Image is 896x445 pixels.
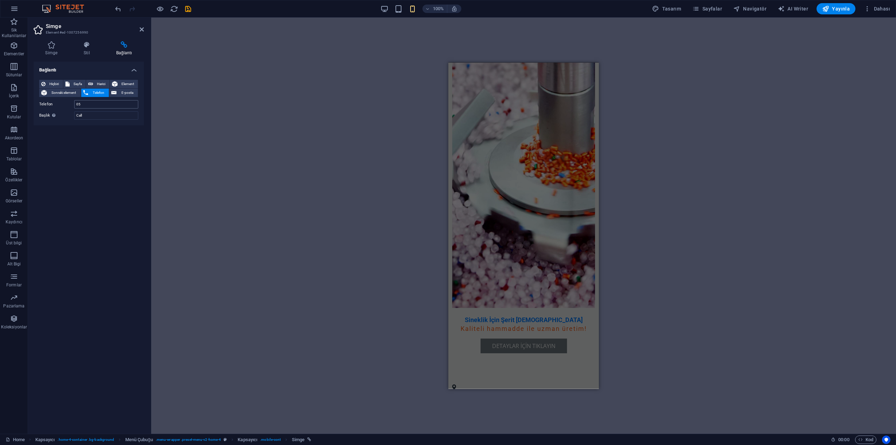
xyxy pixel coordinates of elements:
p: Kutular [7,114,21,120]
button: AI Writer [775,3,811,14]
span: Seçmek için tıkla. Düzenlemek için çift tıkla [125,436,153,444]
a: Seçimi iptal etmek için tıkla. Sayfaları açmak için çift tıkla [6,436,25,444]
span: Harici [95,80,107,88]
p: Pazarlama [3,303,24,309]
i: Bu element, özelleştirilebilir bir ön ayar [224,438,227,441]
p: Formlar [6,282,22,288]
i: Bu element bağlantılı [307,438,311,441]
button: Sayfalar [689,3,725,14]
i: Geri al: Bağlantıyı değiştir (Ctrl+Z) [114,5,122,13]
h4: Bağlantı [104,41,144,56]
button: Hiçbiri [39,80,63,88]
h6: 100% [433,5,444,13]
p: İçerik [9,93,19,99]
nav: breadcrumb [35,436,311,444]
i: Sayfayı yeniden yükleyin [170,5,178,13]
button: Ön izleme modundan çıkıp düzenlemeye devam etmek için buraya tıklayın [156,5,164,13]
button: save [184,5,192,13]
span: : [843,437,844,442]
span: Seçmek için tıkla. Düzenlemek için çift tıkla [292,436,304,444]
button: Dahası [861,3,893,14]
span: E-posta [119,89,136,97]
button: Telefon [81,89,109,97]
span: Sayfa [72,80,84,88]
span: . menu-wrapper .preset-menu-v2-home-4 [156,436,221,444]
button: 100% [422,5,447,13]
i: Yeniden boyutlandırmada yakınlaştırma düzeyini seçilen cihaza uyacak şekilde otomatik olarak ayarla. [451,6,457,12]
span: Telefon [90,89,107,97]
button: Tasarım [649,3,684,14]
span: Dahası [864,5,890,12]
span: . home-4-container .bg-background [57,436,114,444]
button: undo [114,5,122,13]
p: Akordeon [5,135,23,141]
button: Harici [86,80,110,88]
p: Görseller [6,198,22,204]
p: Üst bilgi [6,240,22,246]
span: Sayfalar [692,5,722,12]
label: Telefon [39,100,74,109]
input: Başlık [74,111,138,120]
p: Kaydırıcı [6,219,22,225]
span: Yayınla [822,5,850,12]
span: Kod [858,436,873,444]
p: Koleksiyonlar [1,324,27,330]
div: Tasarım (Ctrl+Alt+Y) [649,3,684,14]
button: E-posta [109,89,138,97]
span: . mobile-cont [260,436,281,444]
h4: Bağlantı [34,62,144,74]
span: Tasarım [652,5,681,12]
button: Yayınla [817,3,855,14]
button: Sayfa [63,80,86,88]
p: Özellikler [5,177,22,183]
span: Sonraki element [49,89,79,97]
p: Tablolar [6,156,22,162]
h3: Element #ed-1007256990 [46,29,130,36]
h6: Oturum süresi [831,436,849,444]
i: Kaydet (Ctrl+S) [184,5,192,13]
span: AI Writer [778,5,808,12]
button: Navigatör [730,3,769,14]
span: 00 00 [838,436,849,444]
img: Editor Logo [40,5,93,13]
button: reload [170,5,178,13]
button: Usercentrics [882,436,890,444]
span: Navigatör [733,5,766,12]
button: Sonraki element [39,89,81,97]
h4: Stil [72,41,105,56]
span: Seçmek için tıkla. Düzenlemek için çift tıkla [238,436,257,444]
button: Kod [855,436,876,444]
input: Telefon [74,100,138,109]
h4: Simge [34,41,72,56]
span: Seçmek için tıkla. Düzenlemek için çift tıkla [35,436,55,444]
p: Elementler [4,51,24,57]
h2: Simge [46,23,144,29]
p: Sütunlar [6,72,22,78]
span: Hiçbiri [48,80,61,88]
label: Başlık [39,111,74,120]
button: Element [110,80,138,88]
span: Element [120,80,136,88]
p: Alt Bigi [7,261,21,267]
